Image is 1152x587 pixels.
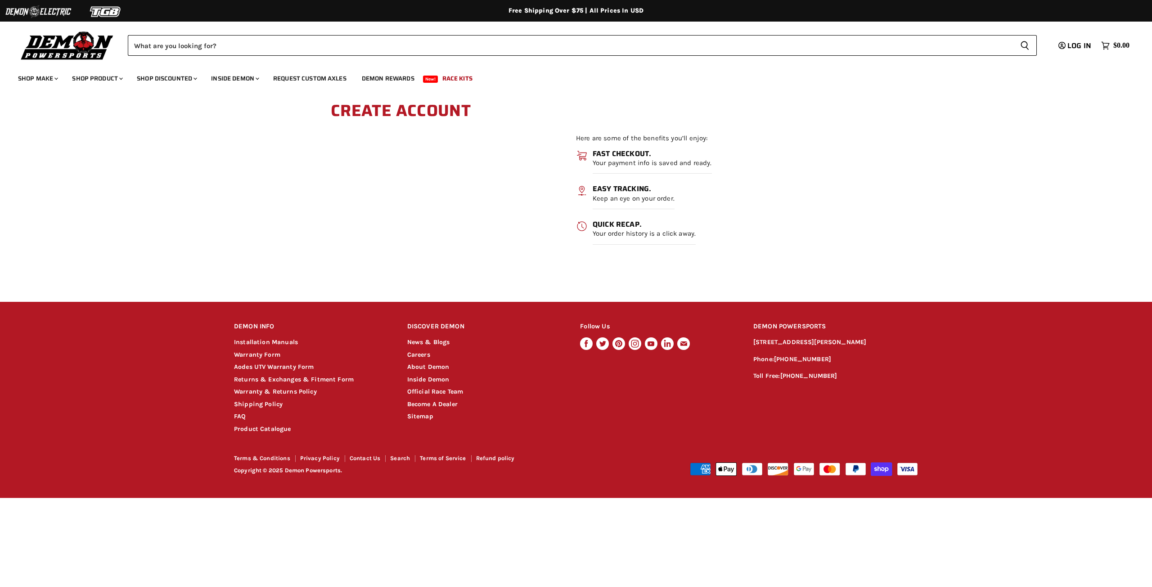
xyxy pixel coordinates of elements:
p: Keep an eye on your order. [593,195,675,209]
p: Your payment info is saved and ready. [593,159,712,174]
a: Sitemap [407,412,433,420]
a: Careers [407,351,430,358]
div: Here are some of the benefits you’ll enjoy: [576,134,821,251]
a: Shop Make [11,69,63,88]
img: TGB Logo 2 [72,3,139,20]
h2: DEMON POWERSPORTS [753,316,918,337]
h3: Quick recap. [593,220,696,229]
h3: Easy tracking. [593,185,675,193]
a: Demon Rewards [355,69,421,88]
form: Product [128,35,1037,56]
a: Aodes UTV Warranty Form [234,363,314,371]
span: $0.00 [1113,41,1129,50]
a: Product Catalogue [234,425,291,433]
a: Shipping Policy [234,400,283,408]
a: Search [390,455,410,462]
p: [STREET_ADDRESS][PERSON_NAME] [753,337,918,348]
h2: Follow Us [580,316,736,337]
a: Shop Product [65,69,128,88]
a: Become A Dealer [407,400,458,408]
button: Search [1013,35,1037,56]
h2: DISCOVER DEMON [407,316,563,337]
a: Warranty & Returns Policy [234,388,317,395]
nav: Footer [234,455,577,465]
a: Race Kits [436,69,479,88]
a: Inside Demon [407,376,450,383]
span: Log in [1067,40,1091,51]
a: [PHONE_NUMBER] [774,355,831,363]
a: News & Blogs [407,338,450,346]
a: Inside Demon [204,69,265,88]
a: Request Custom Axles [266,69,353,88]
a: Refund policy [476,455,515,462]
img: acc-icon1_27x26.png [576,150,588,161]
a: [PHONE_NUMBER] [780,372,837,380]
img: acc-icon3_27x26.png [576,220,588,232]
img: Demon Powersports [18,29,117,61]
h3: Fast checkout. [593,150,712,158]
a: Terms of Service [420,455,466,462]
a: Warranty Form [234,351,280,358]
div: Free Shipping Over $75 | All Prices In USD [216,7,936,15]
span: New! [423,76,438,83]
p: Phone: [753,354,918,365]
p: Your order history is a click away. [593,230,696,244]
a: Terms & Conditions [234,455,290,462]
img: Demon Electric Logo 2 [4,3,72,20]
a: Official Race Team [407,388,463,395]
img: acc-icon2_27x26.png [576,185,588,197]
a: $0.00 [1097,39,1134,52]
a: Shop Discounted [130,69,202,88]
a: Privacy Policy [300,455,340,462]
p: Copyright © 2025 Demon Powersports. [234,467,577,474]
ul: Main menu [11,66,1127,88]
h2: DEMON INFO [234,316,390,337]
a: Contact Us [350,455,381,462]
p: Toll Free: [753,371,918,381]
a: FAQ [234,412,246,420]
a: Log in [1054,42,1097,50]
h1: Create account [331,97,821,125]
a: About Demon [407,363,450,371]
a: Returns & Exchanges & Fitment Form [234,376,354,383]
input: Search [128,35,1013,56]
a: Installation Manuals [234,338,298,346]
